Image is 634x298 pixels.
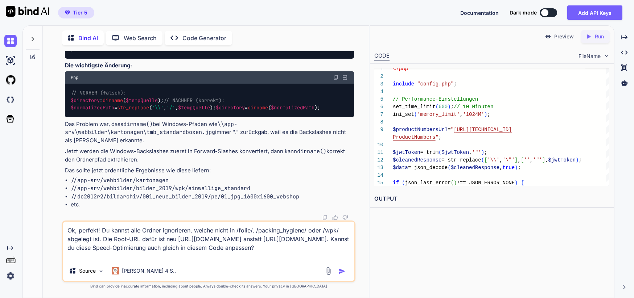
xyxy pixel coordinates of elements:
[332,215,338,221] img: like
[448,104,451,110] span: )
[324,267,333,275] img: attachment
[393,127,448,133] span: $productNumbersUrl
[457,180,515,186] span: !== JSON_ERROR_NONE
[460,9,499,17] button: Documentation
[460,10,499,16] span: Documentation
[454,127,512,133] span: [URL][TECHNICAL_ID]
[65,147,354,164] p: Jetzt werden die Windows-Backslashes zuerst in Forward-Slashes konvertiert, dann kann korrekt den...
[554,33,574,40] p: Preview
[79,267,96,274] p: Source
[420,150,439,155] span: = trim
[567,5,622,20] button: Add API Keys
[374,118,383,126] div: 8
[533,157,542,163] span: '"'
[448,165,451,171] span: (
[62,284,355,289] p: Bind can provide inaccurate information, including about people. Always double-check its answers....
[439,150,441,155] span: (
[4,35,17,47] img: chat
[579,157,582,163] span: ;
[393,112,414,117] span: ini_set
[518,157,521,163] span: ,
[448,127,451,133] span: =
[487,157,500,163] span: '\\'
[442,150,469,155] span: $jwtToken
[124,34,157,42] p: Web Search
[182,34,226,42] p: Code Generator
[65,62,132,69] strong: Die wichtigste Änderung:
[123,121,153,128] code: dirname()
[481,157,484,163] span: (
[333,75,339,80] img: copy
[439,104,448,110] span: 600
[463,112,485,117] span: '1024M'
[4,74,17,86] img: githubLight
[65,120,354,145] p: Das Problem war, dass bei Windows-Pfaden wie immer "." zurückgab, weil es die Backslashes nicht a...
[454,180,457,186] span: )
[454,104,493,110] span: // 10 Minuten
[460,112,463,117] span: ,
[521,157,524,163] span: [
[4,93,17,106] img: darkCloudIdeIcon
[417,112,460,117] span: 'memory_limit'
[248,104,268,111] span: dirname
[542,157,545,163] span: ]
[374,103,383,111] div: 6
[63,222,354,261] textarea: Ok, perfekt! Du kannst alle Ordner ignorieren, welche nicht in /folie/, /packing_hygiene/ oder /w...
[374,179,383,187] div: 15
[112,267,119,274] img: Claude 4 Sonnet
[374,164,383,172] div: 13
[579,53,601,60] span: FileName
[393,96,478,102] span: // Performance-Einstellungen
[71,201,354,209] li: etc.
[74,46,79,53] span: ?>
[393,104,436,110] span: set_time_limit
[271,104,314,111] span: $normalizedPath
[439,134,441,140] span: ;
[374,111,383,118] div: 7
[374,149,383,156] div: 11
[546,157,548,163] span: ,
[484,112,487,117] span: )
[6,6,49,17] img: Bind AI
[530,157,533,163] span: ,
[393,134,436,140] span: ProductNumbers
[374,156,383,164] div: 12
[499,157,502,163] span: ,
[342,215,348,221] img: dislike
[524,157,530,163] span: ''
[297,148,326,155] code: dirname()
[338,268,346,275] img: icon
[503,165,515,171] span: true
[515,157,518,163] span: ]
[515,165,518,171] span: )
[342,74,348,81] img: Open in Browser
[370,190,614,207] h2: OUTPUT
[216,104,245,111] span: $directory
[417,81,454,87] span: "config.php"
[393,81,414,87] span: include
[71,185,250,192] code: //app-srv/webbilder/bilder_2019/wpk/einwellige_standard
[65,11,70,15] img: premium
[374,73,383,80] div: 2
[58,7,94,18] button: premiumTier 5
[71,193,299,200] code: //dc2012r2/bildarchiv/001_neue_bilder_2019/pe/01_jpg_1600x1600_webshop
[515,180,518,186] span: )
[451,165,499,171] span: $cleanedResponse
[485,150,487,155] span: ;
[73,9,87,16] span: Tier 5
[510,9,537,16] span: Dark mode
[595,33,604,40] p: Run
[374,88,383,96] div: 4
[436,104,439,110] span: (
[103,97,123,104] span: dirname
[393,150,420,155] span: $jwtToken
[393,66,408,72] span: <?php
[451,127,454,133] span: "
[548,157,576,163] span: $jwtToken
[393,165,408,171] span: $data
[152,104,164,111] span: '\\'
[545,33,551,40] img: preview
[374,80,383,88] div: 3
[469,150,472,155] span: ,
[71,89,321,112] code: = ( ); = ( , , ); = ( );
